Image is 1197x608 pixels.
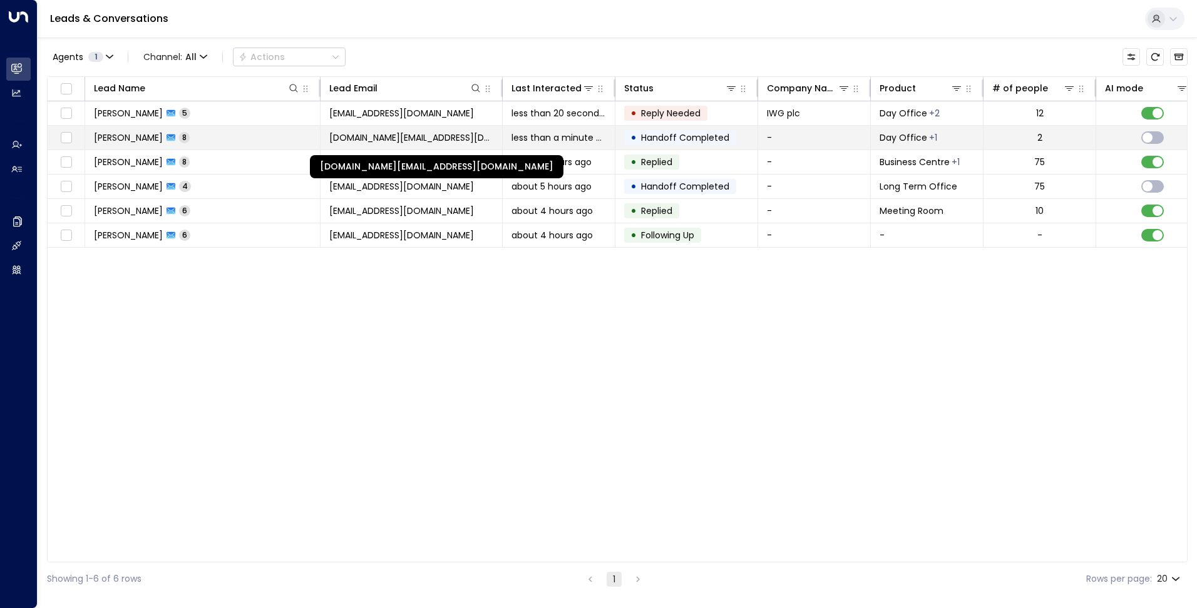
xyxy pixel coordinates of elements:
[992,81,1076,96] div: # of people
[1037,229,1042,241] div: -
[1123,48,1140,66] button: Customize
[582,571,646,587] nav: pagination navigation
[239,51,285,63] div: Actions
[329,131,493,144] span: danielamirraguimaraes.prof@gmail.com
[50,11,168,26] a: Leads & Conversations
[880,180,957,193] span: Long Term Office
[511,180,592,193] span: about 5 hours ago
[58,203,74,219] span: Toggle select row
[53,53,83,61] span: Agents
[233,48,346,66] button: Actions
[641,205,672,217] span: Replied
[233,48,346,66] div: Button group with a nested menu
[630,151,637,173] div: •
[1170,48,1188,66] button: Archived Leads
[1105,81,1143,96] div: AI mode
[94,180,163,193] span: Nick
[511,205,593,217] span: about 4 hours ago
[179,132,190,143] span: 8
[58,81,74,97] span: Toggle select all
[58,155,74,170] span: Toggle select row
[1157,570,1183,588] div: 20
[952,156,960,168] div: Long Term Office
[758,150,871,174] td: -
[329,81,482,96] div: Lead Email
[58,228,74,243] span: Toggle select row
[758,223,871,247] td: -
[329,180,474,193] span: nicsubram13@gmail.com
[1086,572,1152,585] label: Rows per page:
[94,205,163,217] span: AJ L
[179,181,191,191] span: 4
[767,107,800,119] span: IWG plc
[47,48,118,66] button: Agents1
[1035,205,1044,217] div: 10
[1105,81,1188,96] div: AI mode
[880,107,927,119] span: Day Office
[88,52,103,62] span: 1
[880,156,950,168] span: Business Centre
[624,81,654,96] div: Status
[641,180,729,193] span: Handoff Completed
[630,103,637,124] div: •
[624,81,737,96] div: Status
[641,107,701,119] span: Reply Needed
[1037,131,1042,144] div: 2
[630,127,637,148] div: •
[179,156,190,167] span: 8
[929,107,940,119] div: Long Term Office,Workstation
[94,107,163,119] span: Abbie Callaghan
[641,156,672,168] span: Replied
[1036,107,1044,119] div: 12
[1146,48,1164,66] span: Refresh
[179,205,190,216] span: 6
[58,179,74,195] span: Toggle select row
[138,48,212,66] button: Channel:All
[871,223,984,247] td: -
[511,229,593,241] span: about 4 hours ago
[641,229,694,241] span: Following Up
[185,52,197,62] span: All
[511,131,606,144] span: less than a minute ago
[641,131,729,144] span: Handoff Completed
[58,106,74,121] span: Toggle select row
[758,175,871,198] td: -
[880,205,943,217] span: Meeting Room
[94,229,163,241] span: Alison LISON
[630,225,637,246] div: •
[310,155,563,178] div: [DOMAIN_NAME][EMAIL_ADDRESS][DOMAIN_NAME]
[94,81,300,96] div: Lead Name
[329,81,378,96] div: Lead Email
[179,230,190,240] span: 6
[94,131,163,144] span: Daniela Guimarães
[758,199,871,223] td: -
[1034,156,1045,168] div: 75
[758,126,871,149] td: -
[767,81,850,96] div: Company Name
[1034,180,1045,193] div: 75
[511,107,606,119] span: less than 20 seconds ago
[630,176,637,197] div: •
[511,81,595,96] div: Last Interacted
[58,130,74,146] span: Toggle select row
[511,81,582,96] div: Last Interacted
[94,156,163,168] span: Nick
[329,229,474,241] span: 100alison001@gmail.com
[179,108,190,118] span: 5
[138,48,212,66] span: Channel:
[880,131,927,144] span: Day Office
[630,200,637,221] div: •
[607,572,622,587] button: page 1
[94,81,145,96] div: Lead Name
[329,107,474,119] span: aallcc@hotmail.co.uk
[329,205,474,217] span: ajmenton8@gmail.com
[880,81,916,96] div: Product
[929,131,937,144] div: Workstation
[767,81,838,96] div: Company Name
[47,572,141,585] div: Showing 1-6 of 6 rows
[992,81,1048,96] div: # of people
[880,81,963,96] div: Product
